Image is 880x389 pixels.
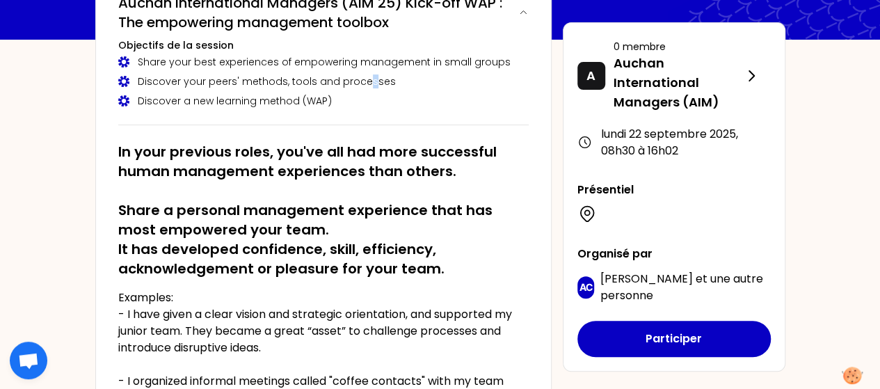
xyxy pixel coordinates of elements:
[586,66,595,86] p: A
[577,321,771,357] button: Participer
[118,38,529,52] h3: Objectifs de la session
[577,246,771,262] p: Organisé par
[600,271,692,287] span: [PERSON_NAME]
[118,74,529,88] div: Discover your peers' methods, tools and processes
[10,342,47,379] div: Ouvrir le chat
[579,280,592,294] p: AC
[118,142,529,278] h2: In your previous roles, you've all had more successful human management experiences than others. ...
[600,271,762,303] span: une autre personne
[118,94,529,108] div: Discover a new learning method (WAP)
[577,182,771,198] p: Présentiel
[118,55,529,69] div: Share your best experiences of empowering management in small groups
[577,126,771,159] div: lundi 22 septembre 2025 , 08h30 à 16h02
[614,40,743,54] p: 0 membre
[600,271,770,304] p: et
[614,54,743,112] p: Auchan International Managers (AIM)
